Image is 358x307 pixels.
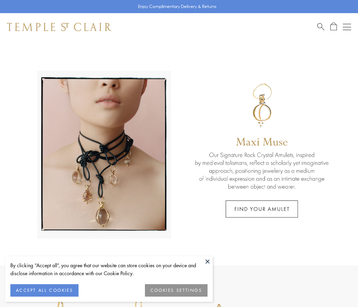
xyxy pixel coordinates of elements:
img: Temple St. Clair [7,23,111,31]
p: Enjoy Complimentary Delivery & Returns [138,3,217,10]
button: COOKIES SETTINGS [145,284,208,297]
a: Open Shopping Bag [330,22,337,31]
button: Open navigation [343,23,351,31]
button: ACCEPT ALL COOKIES [10,284,79,297]
div: By clicking “Accept all”, you agree that our website can store cookies on your device and disclos... [10,261,208,277]
a: Search [317,22,324,31]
